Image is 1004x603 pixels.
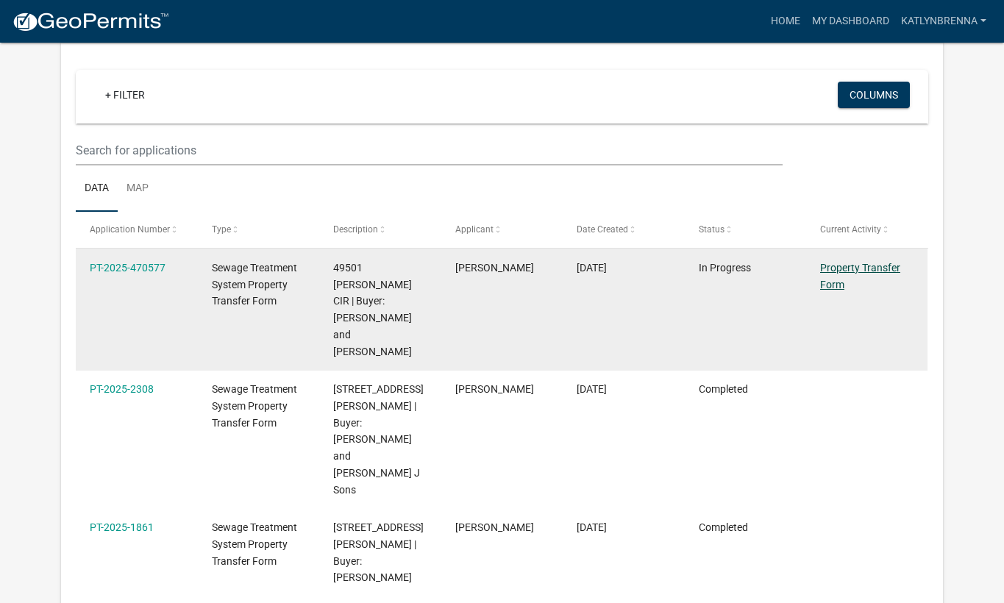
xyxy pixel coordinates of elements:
datatable-header-cell: Description [319,212,441,247]
a: Home [765,7,806,35]
span: Description [333,224,378,235]
a: PT-2025-1861 [90,521,154,533]
span: Date Created [577,224,628,235]
span: Completed [699,521,748,533]
a: katlynbrenna [895,7,992,35]
span: Completed [699,383,748,395]
a: My Dashboard [806,7,895,35]
span: In Progress [699,262,751,274]
span: Sewage Treatment System Property Transfer Form [212,383,297,429]
span: Katlyn Brenna [455,262,534,274]
a: + Filter [93,82,157,108]
input: Search for applications [76,135,782,165]
span: Current Activity [820,224,881,235]
datatable-header-cell: Type [198,212,319,247]
span: Sewage Treatment System Property Transfer Form [212,521,297,567]
datatable-header-cell: Current Activity [806,212,928,247]
datatable-header-cell: Status [684,212,805,247]
a: Property Transfer Form [820,262,900,290]
datatable-header-cell: Applicant [441,212,563,247]
datatable-header-cell: Date Created [563,212,684,247]
span: Status [699,224,724,235]
a: Map [118,165,157,213]
span: Application Number [90,224,170,235]
span: Applicant [455,224,494,235]
span: 49501 TROWBRIDGE CIR | Buyer: Tonya and Jonathan Pringle [333,262,412,357]
span: 1706 ALCOTT AVE W | Buyer: Amber Lerbakken [333,521,424,583]
span: Sewage Treatment System Property Transfer Form [212,262,297,307]
span: Katlyn Brenna [455,521,534,533]
button: Columns [838,82,910,108]
span: Katlyn Brenna [455,383,534,395]
datatable-header-cell: Application Number [76,212,197,247]
span: 33461 CHARLIE TRAPP RD | Buyer: Tommy L Rials and Cassie J Sons [333,383,424,496]
a: Data [76,165,118,213]
span: 08/28/2025 [577,383,607,395]
a: PT-2025-470577 [90,262,165,274]
span: 08/28/2025 [577,262,607,274]
span: Type [212,224,231,235]
a: PT-2025-2308 [90,383,154,395]
span: 07/29/2025 [577,521,607,533]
